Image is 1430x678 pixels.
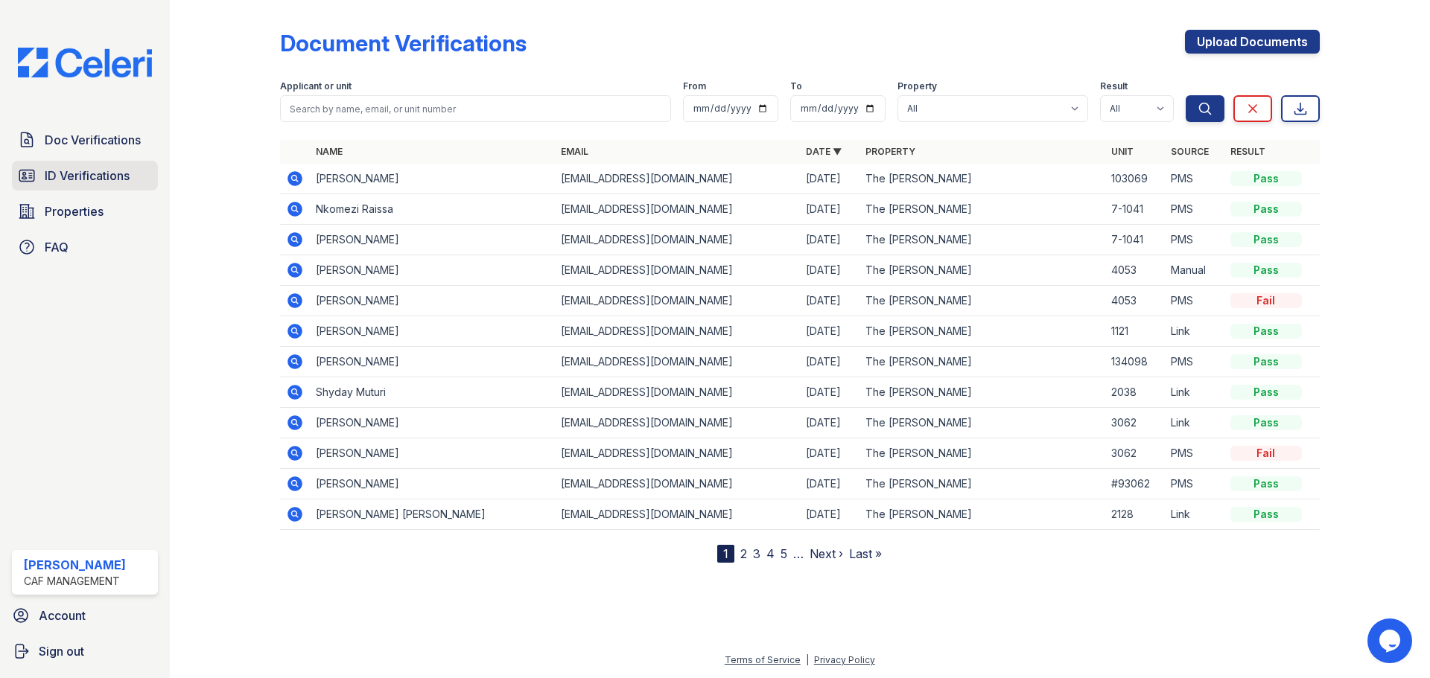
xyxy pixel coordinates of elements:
div: Pass [1230,232,1302,247]
a: FAQ [12,232,158,262]
td: [DATE] [800,286,859,316]
a: Doc Verifications [12,125,158,155]
td: [EMAIL_ADDRESS][DOMAIN_NAME] [555,164,800,194]
td: [PERSON_NAME] [310,438,555,469]
div: Pass [1230,354,1302,369]
td: [EMAIL_ADDRESS][DOMAIN_NAME] [555,347,800,377]
td: PMS [1165,286,1224,316]
a: Email [561,146,588,157]
td: [PERSON_NAME] [310,469,555,499]
a: Last » [849,546,882,561]
td: 1121 [1105,316,1165,347]
td: [PERSON_NAME] [310,164,555,194]
img: CE_Logo_Blue-a8612792a0a2168367f1c8372b55b34899dd931a85d93a1a3d3e32e68fde9ad4.png [6,48,164,77]
td: [PERSON_NAME] [310,255,555,286]
span: Properties [45,202,104,220]
td: PMS [1165,469,1224,499]
td: [EMAIL_ADDRESS][DOMAIN_NAME] [555,194,800,225]
a: Next › [810,546,843,561]
span: Sign out [39,642,84,660]
div: Pass [1230,476,1302,491]
td: The [PERSON_NAME] [859,377,1105,408]
td: [DATE] [800,377,859,408]
div: Document Verifications [280,30,527,57]
a: Unit [1111,146,1134,157]
td: [EMAIL_ADDRESS][DOMAIN_NAME] [555,499,800,530]
td: [EMAIL_ADDRESS][DOMAIN_NAME] [555,469,800,499]
a: Sign out [6,636,164,666]
div: | [806,654,809,665]
td: [EMAIL_ADDRESS][DOMAIN_NAME] [555,316,800,347]
a: 4 [766,546,775,561]
div: Pass [1230,171,1302,186]
input: Search by name, email, or unit number [280,95,671,122]
div: Fail [1230,446,1302,461]
td: The [PERSON_NAME] [859,499,1105,530]
td: [DATE] [800,225,859,255]
div: Pass [1230,385,1302,400]
td: [EMAIL_ADDRESS][DOMAIN_NAME] [555,255,800,286]
td: [DATE] [800,255,859,286]
td: PMS [1165,438,1224,469]
label: From [683,80,706,92]
td: #93062 [1105,469,1165,499]
div: [PERSON_NAME] [24,556,126,574]
td: PMS [1165,347,1224,377]
td: Shyday Muturi [310,377,555,408]
td: [DATE] [800,316,859,347]
td: [PERSON_NAME] [310,347,555,377]
td: [PERSON_NAME] [310,225,555,255]
span: ID Verifications [45,167,130,185]
div: Pass [1230,415,1302,430]
span: … [793,545,804,563]
label: Applicant or unit [280,80,352,92]
td: PMS [1165,194,1224,225]
td: [DATE] [800,194,859,225]
td: PMS [1165,164,1224,194]
a: Terms of Service [725,654,801,665]
a: 2 [740,546,747,561]
td: [PERSON_NAME] [PERSON_NAME] [310,499,555,530]
a: Source [1171,146,1209,157]
td: The [PERSON_NAME] [859,225,1105,255]
td: [EMAIL_ADDRESS][DOMAIN_NAME] [555,286,800,316]
td: [DATE] [800,499,859,530]
a: Upload Documents [1185,30,1320,54]
iframe: chat widget [1367,618,1415,663]
a: 5 [781,546,787,561]
td: [PERSON_NAME] [310,286,555,316]
td: The [PERSON_NAME] [859,469,1105,499]
span: Doc Verifications [45,131,141,149]
a: Date ▼ [806,146,842,157]
div: Fail [1230,293,1302,308]
div: Pass [1230,324,1302,339]
td: 3062 [1105,438,1165,469]
td: Link [1165,377,1224,408]
td: The [PERSON_NAME] [859,347,1105,377]
td: 4053 [1105,286,1165,316]
td: [EMAIL_ADDRESS][DOMAIN_NAME] [555,225,800,255]
td: 3062 [1105,408,1165,438]
td: The [PERSON_NAME] [859,408,1105,438]
td: 103069 [1105,164,1165,194]
a: Result [1230,146,1265,157]
td: PMS [1165,225,1224,255]
div: 1 [717,545,734,563]
td: The [PERSON_NAME] [859,316,1105,347]
div: Pass [1230,202,1302,217]
div: Pass [1230,263,1302,278]
div: CAF Management [24,574,126,589]
td: [DATE] [800,164,859,194]
td: 7-1041 [1105,194,1165,225]
td: [EMAIL_ADDRESS][DOMAIN_NAME] [555,408,800,438]
td: 2128 [1105,499,1165,530]
a: ID Verifications [12,161,158,191]
td: [DATE] [800,408,859,438]
a: Property [865,146,915,157]
a: Privacy Policy [814,654,875,665]
label: To [790,80,802,92]
a: Name [316,146,343,157]
label: Result [1100,80,1128,92]
a: Account [6,601,164,630]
